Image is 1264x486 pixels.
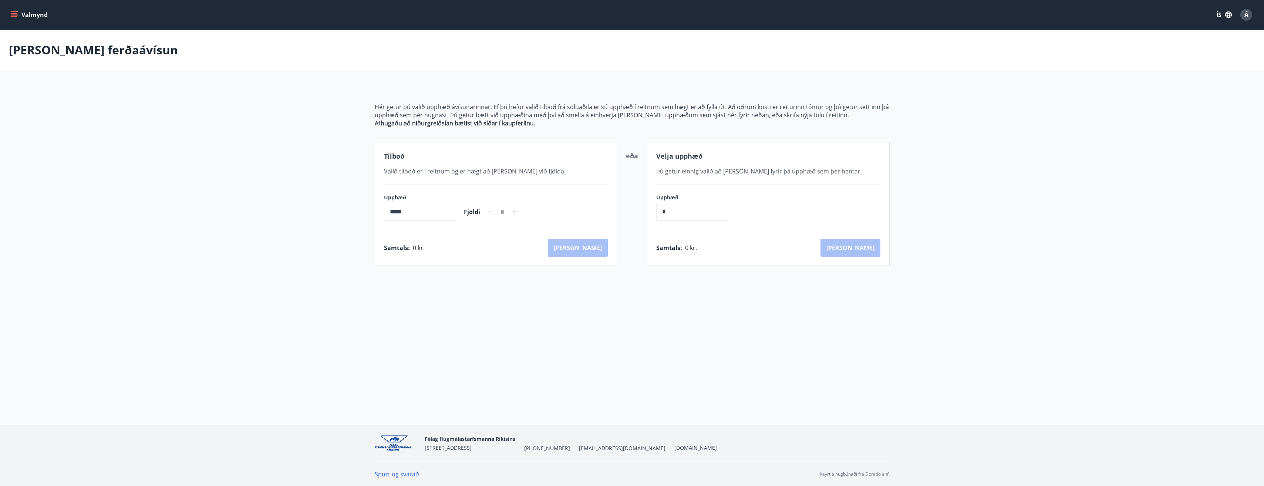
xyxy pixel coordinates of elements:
span: [STREET_ADDRESS] [425,444,472,451]
p: Hér getur þú valið upphæð ávísunarinnar. Ef þú hefur valið tilboð frá söluaðila er sú upphæð í re... [375,103,890,119]
p: [PERSON_NAME] ferðaávísun [9,42,178,58]
a: Spurt og svarað [375,470,419,478]
span: Velja upphæð [656,152,702,161]
button: ÍS [1212,8,1236,21]
a: [DOMAIN_NAME] [674,444,717,451]
img: jpzx4QWYf4KKDRVudBx9Jb6iv5jAOT7IkiGygIXa.png [375,435,419,451]
span: 0 kr. [413,244,425,252]
span: Tilboð [384,152,404,161]
p: Keyrt á hugbúnaði frá Dorado ehf. [820,471,890,477]
span: 0 kr. [685,244,697,252]
label: Upphæð [656,194,735,201]
button: Á [1237,6,1255,24]
span: eða [626,151,638,160]
span: Félag flugmálastarfsmanna Ríkisins [425,435,515,442]
span: Fjöldi [464,208,480,216]
span: Þú getur einnig valið að [PERSON_NAME] fyrir þá upphæð sem þér hentar. [656,167,862,175]
span: [PHONE_NUMBER] [524,445,570,452]
span: Á [1244,11,1248,19]
label: Upphæð [384,194,455,201]
span: Valið tilboð er í reitnum og er hægt að [PERSON_NAME] við fjölda. [384,167,566,175]
span: Samtals : [384,244,410,252]
button: menu [9,8,51,21]
span: [EMAIL_ADDRESS][DOMAIN_NAME] [579,445,665,452]
span: Samtals : [656,244,682,252]
strong: Athugaðu að niðurgreiðslan bætist við síðar í kaupferlinu. [375,119,535,127]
